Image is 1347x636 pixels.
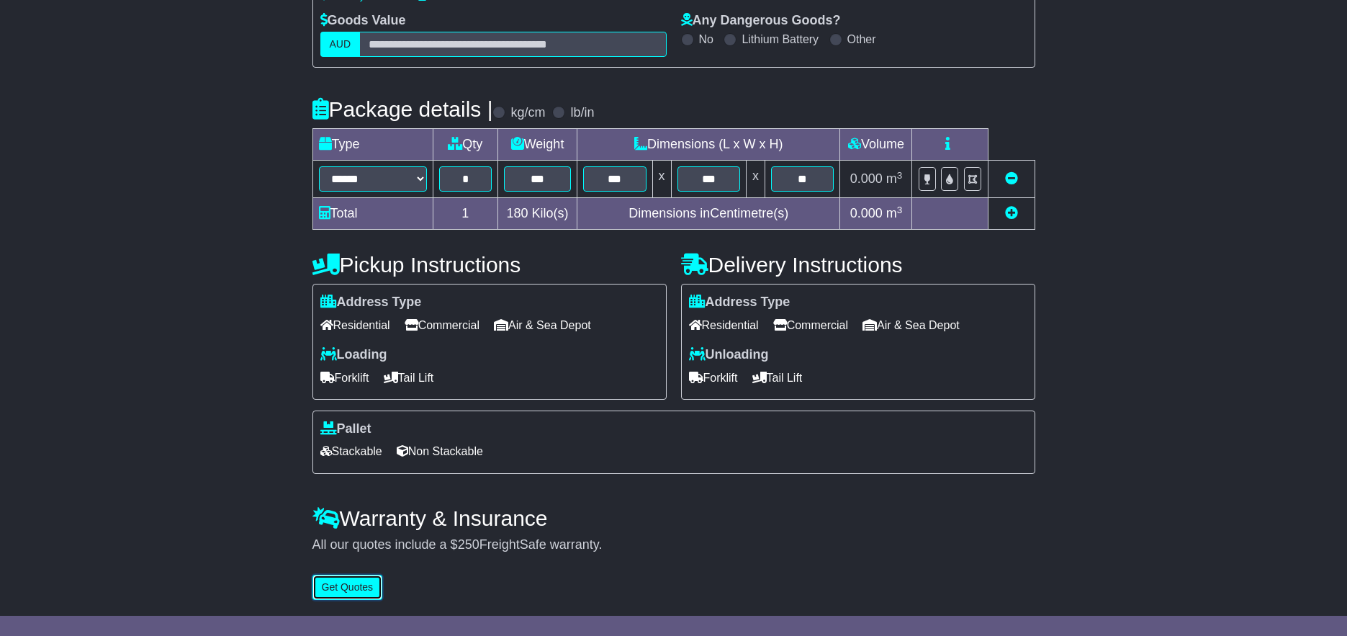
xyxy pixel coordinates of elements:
[681,13,841,29] label: Any Dangerous Goods?
[897,205,903,215] sup: 3
[494,314,591,336] span: Air & Sea Depot
[897,170,903,181] sup: 3
[752,367,803,389] span: Tail Lift
[689,347,769,363] label: Unloading
[312,575,383,600] button: Get Quotes
[312,537,1035,553] div: All our quotes include a $ FreightSafe warranty.
[840,129,912,161] td: Volume
[320,13,406,29] label: Goods Value
[577,129,840,161] td: Dimensions (L x W x H)
[312,506,1035,530] h4: Warranty & Insurance
[886,171,903,186] span: m
[746,161,765,198] td: x
[570,105,594,121] label: lb/in
[1005,206,1018,220] a: Add new item
[320,347,387,363] label: Loading
[397,440,483,462] span: Non Stackable
[652,161,671,198] td: x
[510,105,545,121] label: kg/cm
[433,129,498,161] td: Qty
[320,295,422,310] label: Address Type
[384,367,434,389] span: Tail Lift
[886,206,903,220] span: m
[1005,171,1018,186] a: Remove this item
[433,198,498,230] td: 1
[689,295,790,310] label: Address Type
[312,253,667,277] h4: Pickup Instructions
[577,198,840,230] td: Dimensions in Centimetre(s)
[320,314,390,336] span: Residential
[312,198,433,230] td: Total
[847,32,876,46] label: Other
[862,314,960,336] span: Air & Sea Depot
[498,129,577,161] td: Weight
[507,206,528,220] span: 180
[850,171,883,186] span: 0.000
[850,206,883,220] span: 0.000
[498,198,577,230] td: Kilo(s)
[312,129,433,161] td: Type
[320,32,361,57] label: AUD
[458,537,479,552] span: 250
[689,314,759,336] span: Residential
[320,421,371,437] label: Pallet
[699,32,713,46] label: No
[742,32,819,46] label: Lithium Battery
[320,440,382,462] span: Stackable
[689,367,738,389] span: Forklift
[681,253,1035,277] h4: Delivery Instructions
[405,314,479,336] span: Commercial
[773,314,848,336] span: Commercial
[320,367,369,389] span: Forklift
[312,97,493,121] h4: Package details |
